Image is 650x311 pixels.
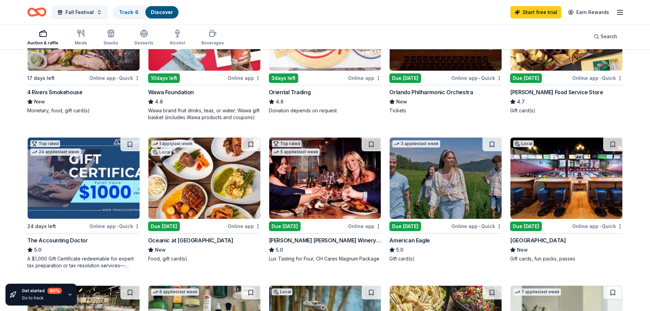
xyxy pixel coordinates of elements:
[269,137,381,262] a: Image for Cooper's Hawk Winery and RestaurantsTop rated5 applieslast weekDue [DATE]Online app[PER...
[269,73,298,83] div: 3 days left
[389,236,430,244] div: American Eagle
[47,288,62,294] div: 60 %
[148,73,180,83] div: 10 days left
[348,222,381,230] div: Online app
[27,4,46,20] a: Home
[510,107,623,114] div: Gift card(s)
[75,27,87,49] button: Meals
[148,107,261,121] div: Wawa brand fruit drinks, teas, or water; Wawa gift basket (includes Wawa products and coupons)
[151,288,199,296] div: 6 applies last week
[389,73,421,83] div: Due [DATE]
[600,224,601,229] span: •
[572,222,623,230] div: Online app Quick
[269,222,301,231] div: Due [DATE]
[170,27,185,49] button: Alcohol
[66,8,94,16] span: Fall Festival
[572,74,623,82] div: Online app Quick
[134,27,153,49] button: Desserts
[34,98,45,106] span: New
[148,255,261,262] div: Food, gift card(s)
[269,107,381,114] div: Donation depends on request
[103,27,118,49] button: Snacks
[27,137,140,269] a: Image for The Accounting DoctorTop rated24 applieslast week24 days leftOnline app•QuickThe Accoun...
[276,98,284,106] span: 4.8
[28,138,140,219] img: Image for The Accounting Doctor
[151,149,172,156] div: Local
[510,73,542,83] div: Due [DATE]
[89,222,140,230] div: Online app Quick
[390,138,502,219] img: Image for American Eagle
[27,222,56,230] div: 24 days left
[479,75,480,81] span: •
[272,140,302,147] div: Top rated
[103,40,118,46] div: Snacks
[27,74,55,82] div: 17 days left
[148,88,194,96] div: Wawa Foundation
[27,107,140,114] div: Monetary, food, gift card(s)
[22,295,62,301] div: Go to track
[30,140,60,147] div: Top rated
[396,98,407,106] span: New
[451,222,502,230] div: Online app Quick
[148,236,233,244] div: Oceanic at [GEOGRAPHIC_DATA]
[588,30,623,43] button: Search
[89,74,140,82] div: Online app Quick
[155,246,166,254] span: New
[27,255,140,269] div: A $1,000 Gift Certificate redeemable for expert tax preparation or tax resolution services—recipi...
[517,98,525,106] span: 4.7
[113,5,179,19] button: Track· 6Discover
[22,288,62,294] div: Get started
[601,32,617,41] span: Search
[510,138,622,219] img: Image for Splitz Bowling Center
[75,40,87,46] div: Meals
[389,255,502,262] div: Gift card(s)
[155,98,163,106] span: 4.8
[269,88,311,96] div: Oriental Trading
[396,246,403,254] span: 5.0
[30,149,81,156] div: 24 applies last week
[201,27,224,49] button: Beverages
[27,40,58,46] div: Auction & raffle
[27,236,88,244] div: The Accounting Doctor
[27,88,82,96] div: 4 Rivers Smokehouse
[510,255,623,262] div: Gift cards, fun packs, passes
[510,6,561,18] a: Start free trial
[479,224,480,229] span: •
[276,246,283,254] span: 5.0
[510,88,603,96] div: [PERSON_NAME] Food Service Store
[513,288,561,296] div: 7 applies last week
[392,140,440,147] div: 3 applies last week
[348,74,381,82] div: Online app
[389,137,502,262] a: Image for American Eagle3 applieslast weekDue [DATE]Online app•QuickAmerican Eagle5.0Gift card(s)
[119,9,139,15] a: Track· 6
[134,40,153,46] div: Desserts
[52,5,107,19] button: Fall Festival
[269,255,381,262] div: Lux Tasting for Four, CH Cares Magnum Package
[151,140,194,147] div: 1 apply last week
[389,88,473,96] div: Orlando Philharmonic Orchestra
[389,107,502,114] div: Tickets
[117,224,118,229] span: •
[564,6,613,18] a: Earn Rewards
[148,137,261,262] a: Image for Oceanic at Pompano Beach1 applylast weekLocalDue [DATE]Online appOceanic at [GEOGRAPHIC...
[148,138,260,219] img: Image for Oceanic at Pompano Beach
[513,140,534,147] div: Local
[228,74,261,82] div: Online app
[170,40,185,46] div: Alcohol
[27,27,58,49] button: Auction & raffle
[389,222,421,231] div: Due [DATE]
[228,222,261,230] div: Online app
[201,40,224,46] div: Beverages
[272,288,292,295] div: Local
[517,246,528,254] span: New
[269,236,381,244] div: [PERSON_NAME] [PERSON_NAME] Winery and Restaurants
[510,137,623,262] a: Image for Splitz Bowling CenterLocalDue [DATE]Online app•Quick[GEOGRAPHIC_DATA]NewGift cards, fun...
[148,222,180,231] div: Due [DATE]
[34,246,41,254] span: 5.0
[269,138,381,219] img: Image for Cooper's Hawk Winery and Restaurants
[117,75,118,81] span: •
[510,222,542,231] div: Due [DATE]
[451,74,502,82] div: Online app Quick
[510,236,566,244] div: [GEOGRAPHIC_DATA]
[600,75,601,81] span: •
